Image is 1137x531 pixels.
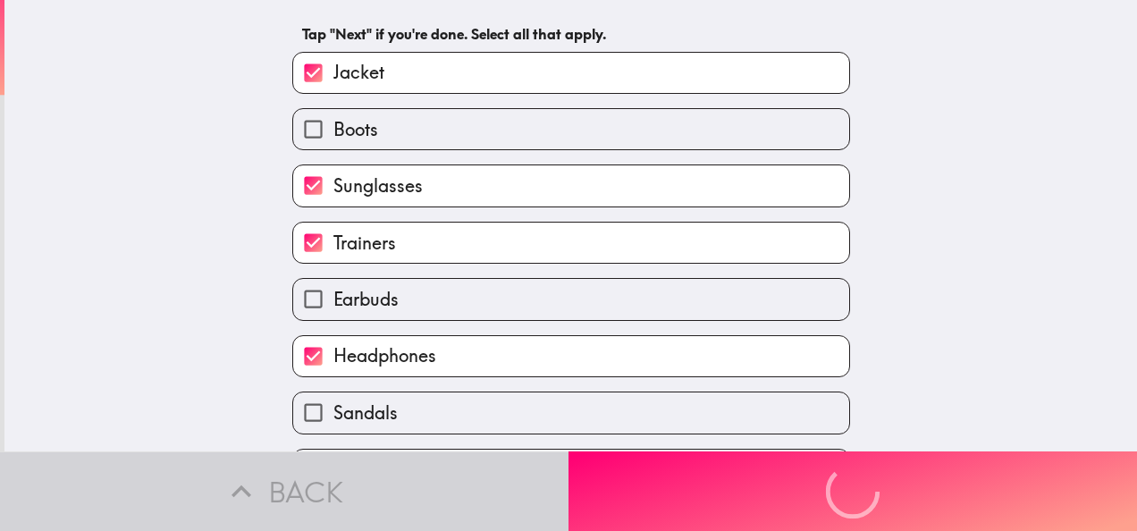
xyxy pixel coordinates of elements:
[293,109,849,149] button: Boots
[302,24,840,44] h6: Tap "Next" if you're done. Select all that apply.
[293,336,849,376] button: Headphones
[333,343,436,368] span: Headphones
[333,400,398,426] span: Sandals
[293,53,849,93] button: Jacket
[333,173,423,198] span: Sunglasses
[333,287,399,312] span: Earbuds
[333,60,384,85] span: Jacket
[333,117,378,142] span: Boots
[333,231,396,256] span: Trainers
[293,279,849,319] button: Earbuds
[293,223,849,263] button: Trainers
[293,165,849,206] button: Sunglasses
[293,392,849,433] button: Sandals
